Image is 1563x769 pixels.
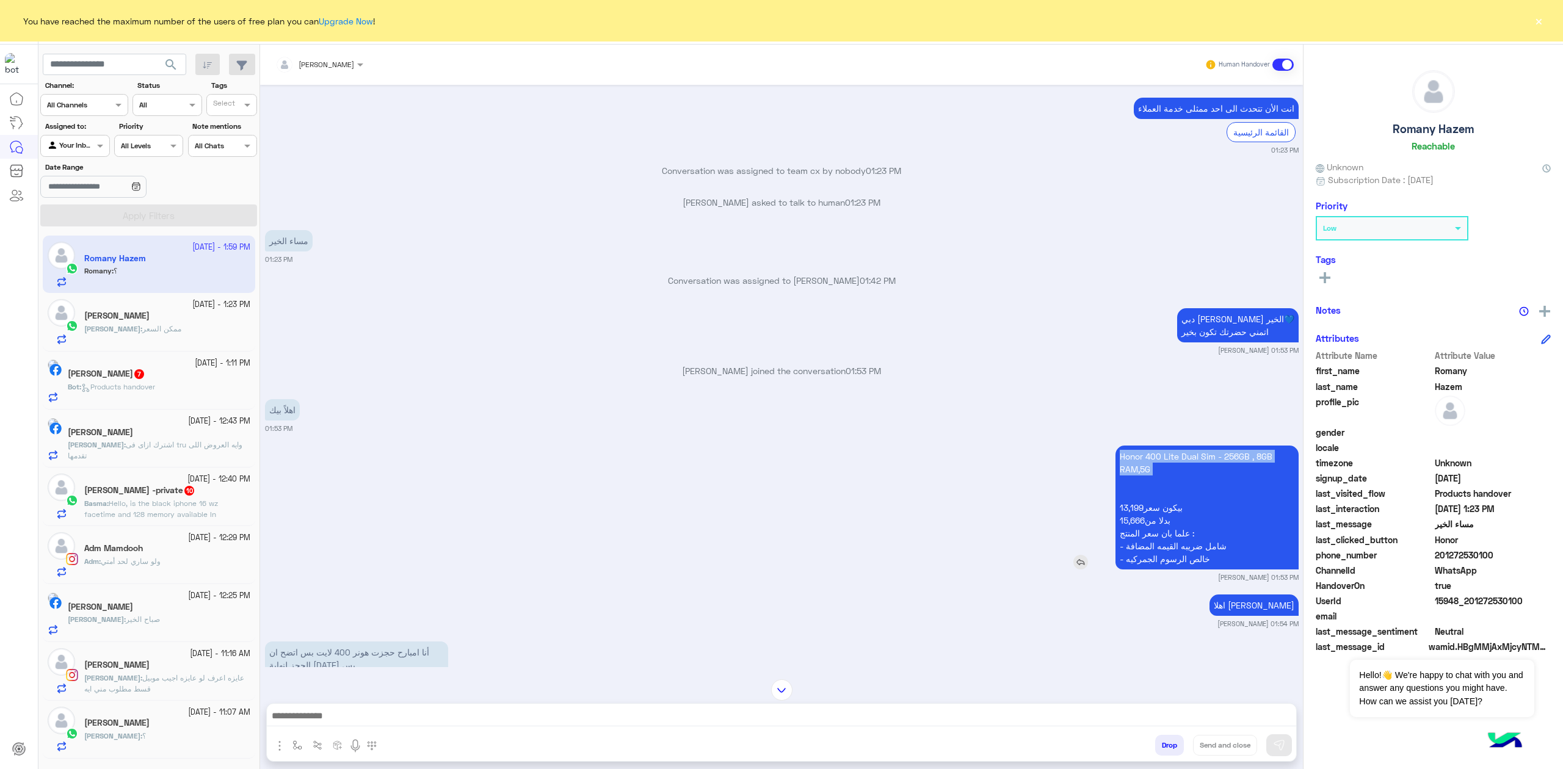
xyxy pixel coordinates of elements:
[1316,254,1551,265] h6: Tags
[68,602,133,612] h5: Ahmed Gamal
[1435,395,1465,426] img: defaultAdmin.png
[1227,122,1296,142] div: القائمة الرئيسية
[1393,122,1474,136] h5: Romany Hazem
[1435,533,1551,546] span: Honor
[308,735,328,755] button: Trigger scenario
[48,474,75,501] img: defaultAdmin.png
[66,669,78,681] img: Instagram
[1316,549,1432,561] span: phone_number
[195,358,250,369] small: [DATE] - 1:11 PM
[66,727,78,740] img: WhatsApp
[1316,533,1432,546] span: last_clicked_button
[333,740,343,750] img: create order
[66,553,78,565] img: Instagram
[84,324,142,333] b: :
[84,324,140,333] span: [PERSON_NAME]
[84,673,244,693] span: عايزه اعرف لو عايزه اجيب موبيل قسط مطلوب مني ايه
[184,486,194,496] span: 10
[265,196,1299,209] p: [PERSON_NAME] asked to talk to human
[1435,549,1551,561] span: 201272530100
[188,590,250,602] small: [DATE] - 12:25 PM
[1218,572,1299,582] small: [PERSON_NAME] 01:53 PM
[66,494,78,507] img: WhatsApp
[84,499,107,508] span: Basma
[1435,487,1551,500] span: Products handover
[1316,426,1432,439] span: gender
[292,740,302,750] img: select flow
[1484,720,1526,763] img: hulul-logo.png
[265,364,1299,377] p: [PERSON_NAME] joined the conversation
[1435,380,1551,393] span: Hazem
[1413,71,1454,112] img: defaultAdmin.png
[48,532,75,560] img: defaultAdmin.png
[866,165,901,176] span: 01:23 PM
[1323,223,1336,233] b: Low
[84,731,140,740] span: [PERSON_NAME]
[1316,472,1432,485] span: signup_date
[23,15,375,27] span: You have reached the maximum number of the users of free plan you can !
[187,474,250,485] small: [DATE] - 12:40 PM
[367,741,377,751] img: make a call
[84,557,101,566] b: :
[1316,640,1426,653] span: last_message_id
[45,162,182,173] label: Date Range
[188,707,250,718] small: [DATE] - 11:07 AM
[156,54,186,80] button: search
[49,597,62,609] img: Facebook
[1316,457,1432,469] span: timezone
[48,418,59,429] img: picture
[1316,395,1432,424] span: profile_pic
[164,57,178,72] span: search
[48,359,59,370] img: picture
[1435,594,1551,607] span: 15948_201272530100
[265,641,448,676] p: 3/10/2025, 1:54 PM
[1316,502,1432,515] span: last_interaction
[142,324,181,333] span: ممكن السعر
[188,532,250,544] small: [DATE] - 12:29 PM
[860,275,896,286] span: 01:42 PM
[1316,349,1432,362] span: Attribute Name
[190,648,250,660] small: [DATE] - 11:16 AM
[265,255,292,264] small: 01:23 PM
[81,382,155,391] span: Products handover
[68,440,242,460] span: اشترك ازاى فى tru وايه العروض اللى تقدمها
[84,673,140,682] span: [PERSON_NAME]
[1435,426,1551,439] span: null
[1539,306,1550,317] img: add
[1316,380,1432,393] span: last_name
[1435,564,1551,577] span: 2
[1328,173,1434,186] span: Subscription Date : [DATE]
[68,440,124,449] span: [PERSON_NAME]
[1271,145,1299,155] small: 01:23 PM
[137,80,200,91] label: Status
[66,320,78,332] img: WhatsApp
[1155,735,1184,756] button: Drop
[1134,98,1299,119] p: 3/10/2025, 1:23 PM
[265,274,1299,287] p: Conversation was assigned to [PERSON_NAME]
[1316,487,1432,500] span: last_visited_flow
[1219,60,1270,70] small: Human Handover
[68,615,124,624] span: [PERSON_NAME]
[48,593,59,604] img: picture
[319,16,373,26] a: Upgrade Now
[45,80,127,91] label: Channel:
[84,673,142,682] b: :
[48,299,75,327] img: defaultAdmin.png
[1316,518,1432,530] span: last_message
[84,499,109,508] b: :
[1435,472,1551,485] span: 2025-10-02T19:31:39.161Z
[84,485,195,496] h5: Basma Ismael -private
[68,440,126,449] b: :
[192,121,255,132] label: Note mentions
[126,615,160,624] span: صباح الخير
[1350,660,1534,717] span: Hello!👋 We're happy to chat with you and answer any questions you might have. How can we assist y...
[1435,364,1551,377] span: Romany
[211,80,256,91] label: Tags
[265,230,313,251] p: 3/10/2025, 1:23 PM
[265,164,1299,177] p: Conversation was assigned to team cx by nobody
[771,679,792,701] img: scroll
[1209,594,1299,616] p: 3/10/2025, 1:54 PM
[48,648,75,676] img: defaultAdmin.png
[1435,502,1551,515] span: 2025-10-03T10:23:40.601Z
[1435,441,1551,454] span: null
